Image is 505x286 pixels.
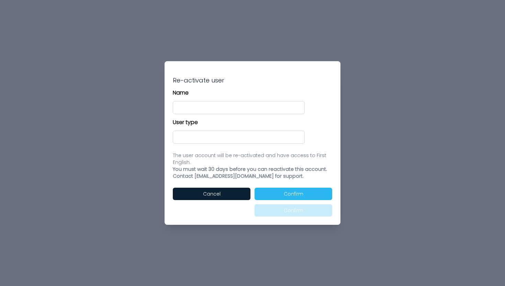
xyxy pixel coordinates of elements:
[173,89,332,97] p: Name
[255,188,332,200] button: Confirm
[173,152,332,166] p: The user account will be re-activated and have access to First English.
[173,166,332,179] p: You must wait 30 days before you can reactivate this account. Contact [EMAIL_ADDRESS][DOMAIN_NAME...
[173,118,332,126] p: User type
[173,76,332,85] h3: Re-activate user
[173,188,250,200] button: Cancel
[255,204,332,217] button: Confirm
